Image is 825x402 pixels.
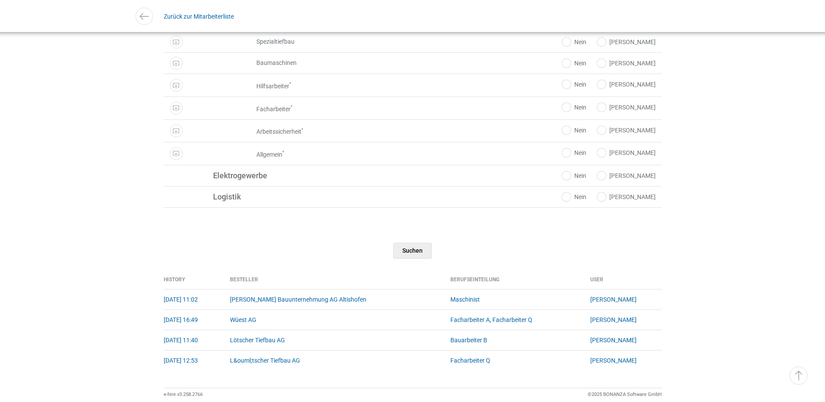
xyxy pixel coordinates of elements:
label: Nein [562,59,586,68]
div: ©2025 BONANZA Software GmbH [588,388,662,401]
a: [DATE] 11:02 [164,296,198,303]
label: Nein [562,126,586,135]
a: Public Display [170,124,183,137]
font: Hilfsarbeiter [256,83,291,90]
span: Spezialtiefbau [213,38,417,46]
label: Nein [562,148,586,157]
a: Zurück zur Mitarbeiterliste [164,6,234,26]
label: [PERSON_NAME] [597,171,656,180]
input: Suchen [393,243,432,259]
a: Facharbeiter Q [450,357,490,364]
label: [PERSON_NAME] [597,193,656,201]
th: Besteller [223,277,444,289]
span: Baumaschinen [213,59,417,67]
a: Public Display [170,57,183,70]
label: [PERSON_NAME] [597,103,656,112]
a: L&ouml;tscher Tiefbau AG [230,357,300,364]
a: [PERSON_NAME] [590,316,637,323]
a: [PERSON_NAME] [590,337,637,344]
label: Nein [562,38,586,46]
a: [PERSON_NAME] Bauunternehmung AG Altishofen [230,296,366,303]
a: Public Display [170,79,183,92]
span: Elektrogewerbe [213,171,373,180]
a: [DATE] 11:40 [164,337,198,344]
font: Facharbeiter [256,106,292,113]
label: [PERSON_NAME] [597,38,656,46]
label: Nein [562,171,586,180]
th: Berufseinteilung [444,277,584,289]
a: Public Display [170,35,183,48]
a: Lötscher Tiefbau AG [230,337,285,344]
span: Logistik [213,193,373,201]
a: Public Display [170,147,183,160]
a: Wüest AG [230,316,256,323]
a: [DATE] 16:49 [164,316,198,323]
a: Public Display [170,102,183,115]
font: Allgemein [256,151,284,158]
th: History [164,277,224,289]
label: [PERSON_NAME] [597,148,656,157]
label: Nein [562,80,586,89]
label: Nein [562,103,586,112]
label: [PERSON_NAME] [597,126,656,135]
label: Nein [562,193,586,201]
th: User [584,277,662,289]
a: Bauarbeiter B [450,337,487,344]
font: Arbeitssicherheit [256,128,303,135]
a: [PERSON_NAME] [590,357,637,364]
label: [PERSON_NAME] [597,59,656,68]
div: e-hire v3.258.2766 [164,388,203,401]
a: Maschinist [450,296,480,303]
a: Facharbeiter A, Facharbeiter Q [450,316,532,323]
a: ▵ Nach oben [789,367,808,385]
a: [DATE] 12:53 [164,357,198,364]
label: [PERSON_NAME] [597,80,656,89]
img: icon-arrow-left.svg [138,10,150,23]
a: [PERSON_NAME] [590,296,637,303]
